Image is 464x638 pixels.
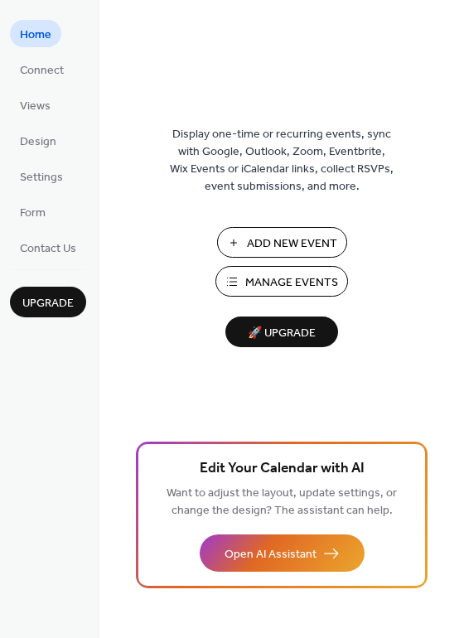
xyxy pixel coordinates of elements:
[10,20,61,47] a: Home
[20,27,51,44] span: Home
[20,205,46,222] span: Form
[225,317,338,347] button: 🚀 Upgrade
[10,91,60,118] a: Views
[225,546,317,563] span: Open AI Assistant
[10,287,86,317] button: Upgrade
[10,234,86,261] a: Contact Us
[10,162,73,190] a: Settings
[170,126,394,196] span: Display one-time or recurring events, sync with Google, Outlook, Zoom, Eventbrite, Wix Events or ...
[217,227,347,258] button: Add New Event
[20,98,51,115] span: Views
[20,169,63,186] span: Settings
[200,534,365,572] button: Open AI Assistant
[10,56,74,83] a: Connect
[22,295,74,312] span: Upgrade
[20,240,76,258] span: Contact Us
[215,266,348,297] button: Manage Events
[20,62,64,80] span: Connect
[245,274,338,292] span: Manage Events
[10,198,56,225] a: Form
[167,482,397,522] span: Want to adjust the layout, update settings, or change the design? The assistant can help.
[247,235,337,253] span: Add New Event
[20,133,56,151] span: Design
[10,127,66,154] a: Design
[235,322,328,345] span: 🚀 Upgrade
[200,457,365,481] span: Edit Your Calendar with AI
